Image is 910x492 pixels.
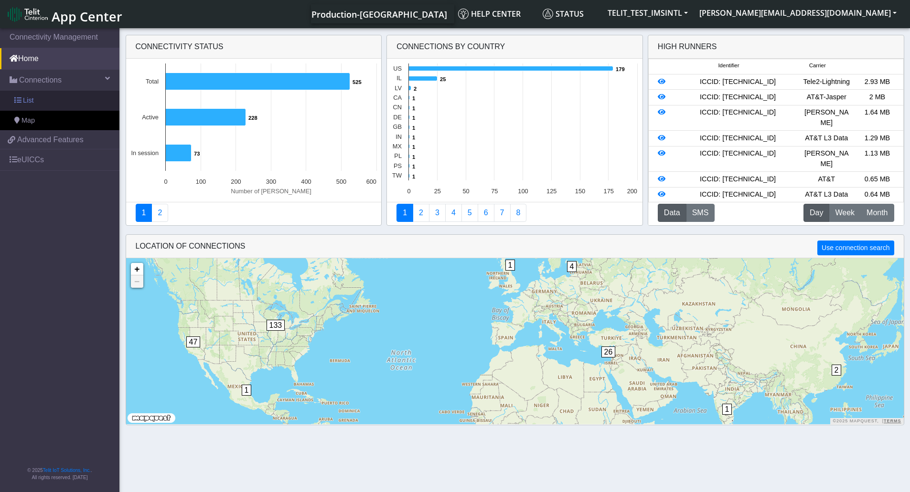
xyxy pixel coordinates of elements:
div: AT&T L3 Data [801,189,852,200]
span: Carrier [809,62,826,70]
text: 1 [412,95,415,101]
a: Your current platform instance [311,4,447,23]
a: Status [539,4,602,23]
text: 200 [627,188,637,195]
text: 100 [518,188,528,195]
nav: Summary paging [136,204,372,222]
span: Month [867,207,888,219]
img: knowledge.svg [458,9,469,19]
div: 2.93 MB [852,77,902,87]
a: Not Connected for 30 days [510,204,527,222]
span: 4 [567,261,577,272]
div: Connections By Country [387,35,642,59]
text: 400 [301,178,311,185]
text: 1 [412,125,415,131]
span: Status [543,9,584,19]
div: 1 [242,385,251,413]
button: Use connection search [817,241,894,255]
span: Day [810,207,823,219]
text: 500 [336,178,346,185]
text: 50 [463,188,470,195]
span: App Center [52,8,122,25]
span: Production-[GEOGRAPHIC_DATA] [311,9,447,20]
span: 1 [242,385,252,396]
div: ICCID: [TECHNICAL_ID] [674,92,801,103]
text: 1 [412,144,415,150]
button: Day [803,204,829,222]
div: Connectivity status [126,35,382,59]
text: US [393,65,402,72]
text: MX [393,143,402,150]
button: [PERSON_NAME][EMAIL_ADDRESS][DOMAIN_NAME] [694,4,902,21]
div: 0.64 MB [852,189,902,200]
text: 100 [195,178,205,185]
text: GB [393,123,402,130]
text: Active [142,114,159,121]
a: 14 Days Trend [478,204,494,222]
div: ICCID: [TECHNICAL_ID] [674,174,801,185]
span: List [23,95,33,106]
div: 0.65 MB [852,174,902,185]
a: Connections By Carrier [445,204,462,222]
a: Usage by Carrier [461,204,478,222]
div: ICCID: [TECHNICAL_ID] [674,148,801,169]
text: 125 [546,188,557,195]
text: 25 [434,188,441,195]
div: AT&T-Jasper [801,92,852,103]
span: Help center [458,9,521,19]
text: CN [393,104,402,111]
span: Identifier [718,62,739,70]
div: LOCATION OF CONNECTIONS [126,235,904,258]
text: 2 [414,86,417,92]
a: Connections By Country [396,204,413,222]
button: Month [860,204,894,222]
div: ICCID: [TECHNICAL_ID] [674,189,801,200]
span: 26 [601,346,616,357]
text: IN [396,133,402,140]
span: 47 [186,336,201,347]
text: 75 [491,188,498,195]
text: IL [396,74,402,82]
span: Map [21,115,35,126]
img: status.svg [543,9,553,19]
div: 1.13 MB [852,148,902,169]
a: Zero Session [494,204,511,222]
text: 0 [407,188,411,195]
text: CA [393,94,402,101]
div: Tele2-Lightning [801,77,852,87]
a: Zoom in [131,263,143,275]
span: Week [835,207,855,219]
a: Deployment status [151,204,168,222]
text: 0 [164,178,167,185]
text: 150 [575,188,585,195]
span: 133 [267,320,285,331]
text: 1 [412,115,415,121]
text: DE [393,114,402,121]
div: 1 [722,404,732,432]
text: 179 [616,66,625,72]
div: ICCID: [TECHNICAL_ID] [674,107,801,128]
div: 2 MB [852,92,902,103]
div: AT&T L3 Data [801,133,852,144]
div: 1.64 MB [852,107,902,128]
span: 1 [722,404,732,415]
text: PL [395,152,402,159]
button: TELIT_TEST_IMSINTL [602,4,694,21]
a: Usage per Country [429,204,446,222]
span: Connections [19,74,62,86]
div: [PERSON_NAME] [801,148,852,169]
div: 1 [505,260,515,288]
text: 600 [366,178,376,185]
a: Zoom out [131,275,143,288]
span: Advanced Features [17,134,84,146]
a: Connectivity status [136,204,152,222]
text: In session [131,149,159,157]
text: 1 [412,105,415,111]
div: ICCID: [TECHNICAL_ID] [674,77,801,87]
img: logo-telit-cinterion-gw-new.png [8,7,48,22]
div: High Runners [658,41,717,52]
text: 25 [440,76,446,82]
div: ICCID: [TECHNICAL_ID] [674,133,801,144]
div: AT&T [801,174,852,185]
div: 1.29 MB [852,133,902,144]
